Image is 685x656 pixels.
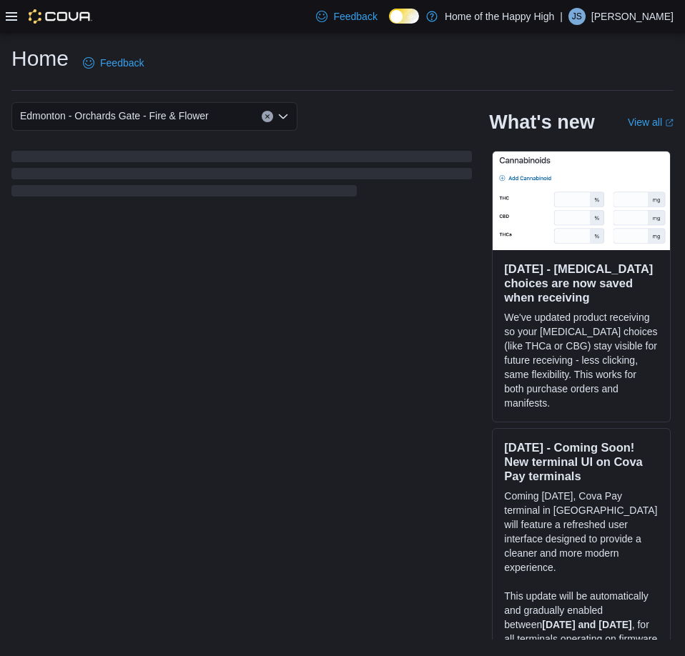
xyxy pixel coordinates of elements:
input: Dark Mode [389,9,419,24]
p: We've updated product receiving so your [MEDICAL_DATA] choices (like THCa or CBG) stay visible fo... [504,310,659,410]
a: View allExternal link [628,116,674,128]
span: Feedback [100,56,144,70]
a: Feedback [310,2,383,31]
span: Edmonton - Orchards Gate - Fire & Flower [20,107,209,124]
h3: [DATE] - Coming Soon! New terminal UI on Cova Pay terminals [504,440,659,483]
strong: [DATE] and [DATE] [542,619,631,630]
button: Clear input [262,111,273,122]
p: Home of the Happy High [445,8,554,25]
a: Feedback [77,49,149,77]
p: Coming [DATE], Cova Pay terminal in [GEOGRAPHIC_DATA] will feature a refreshed user interface des... [504,489,659,575]
h2: What's new [489,111,594,134]
svg: External link [665,119,674,127]
span: JS [572,8,582,25]
h1: Home [11,44,69,73]
h3: [DATE] - [MEDICAL_DATA] choices are now saved when receiving [504,262,659,304]
div: Jesse Singh [568,8,586,25]
img: Cova [29,9,92,24]
span: Feedback [333,9,377,24]
p: [PERSON_NAME] [591,8,674,25]
button: Open list of options [277,111,289,122]
span: Loading [11,154,472,199]
p: | [560,8,563,25]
